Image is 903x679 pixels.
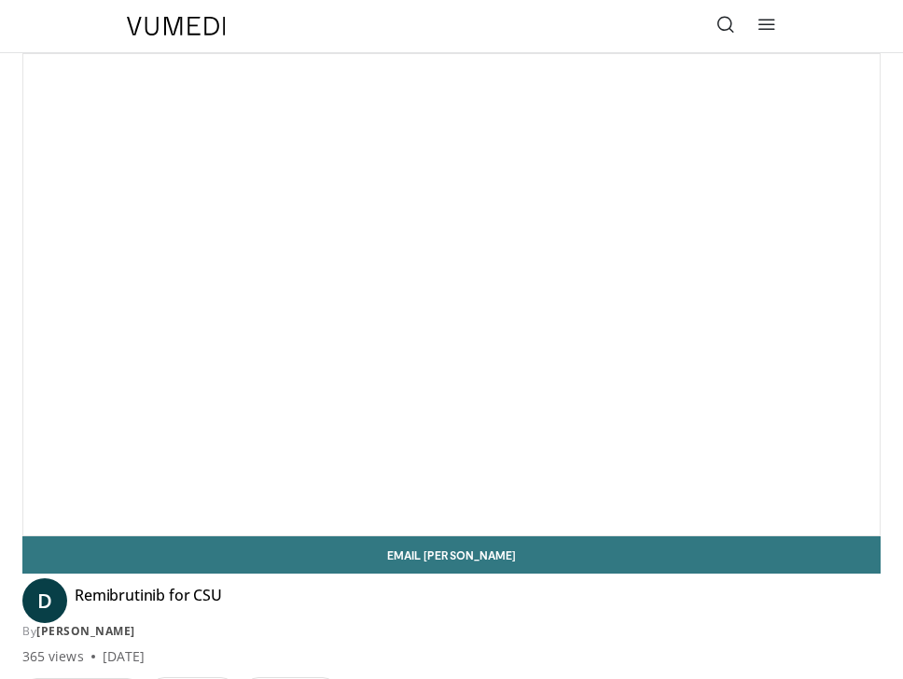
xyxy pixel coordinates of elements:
[127,17,226,35] img: VuMedi Logo
[23,54,880,535] video-js: Video Player
[22,578,67,623] a: D
[103,647,145,666] div: [DATE]
[36,623,135,639] a: [PERSON_NAME]
[22,647,84,666] span: 365 views
[75,586,222,616] h4: Remibrutinib for CSU
[22,536,881,574] a: Email [PERSON_NAME]
[22,623,881,640] div: By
